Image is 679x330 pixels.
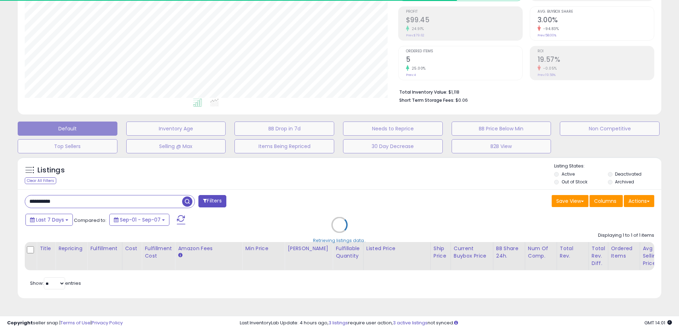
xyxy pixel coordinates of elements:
[18,122,117,136] button: Default
[538,16,654,25] h2: 3.00%
[455,97,468,104] span: $0.06
[452,122,551,136] button: BB Price Below Min
[541,66,557,71] small: -0.05%
[538,33,556,37] small: Prev: 58.00%
[393,319,428,326] a: 3 active listings
[541,26,559,31] small: -94.83%
[399,89,447,95] b: Total Inventory Value:
[452,139,551,153] button: B2B View
[538,49,654,53] span: ROI
[406,55,522,65] h2: 5
[538,73,556,77] small: Prev: 19.58%
[7,319,33,326] strong: Copyright
[92,319,123,326] a: Privacy Policy
[18,139,117,153] button: Top Sellers
[7,320,123,326] div: seller snap | |
[126,122,226,136] button: Inventory Age
[343,139,443,153] button: 30 Day Decrease
[406,49,522,53] span: Ordered Items
[406,16,522,25] h2: $99.45
[538,55,654,65] h2: 19.57%
[343,122,443,136] button: Needs to Reprice
[406,73,416,77] small: Prev: 4
[329,319,348,326] a: 3 listings
[406,33,424,37] small: Prev: $79.62
[399,87,649,96] li: $1,118
[538,10,654,14] span: Avg. Buybox Share
[234,139,334,153] button: Items Being Repriced
[560,122,660,136] button: Non Competitive
[409,26,424,31] small: 24.91%
[406,10,522,14] span: Profit
[313,237,366,243] div: Retrieving listings data..
[126,139,226,153] button: Selling @ Max
[399,97,454,103] b: Short Term Storage Fees:
[240,320,672,326] div: Last InventoryLab Update: 4 hours ago, require user action, not synced.
[60,319,91,326] a: Terms of Use
[644,319,672,326] span: 2025-09-17 14:01 GMT
[234,122,334,136] button: BB Drop in 7d
[409,66,426,71] small: 25.00%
